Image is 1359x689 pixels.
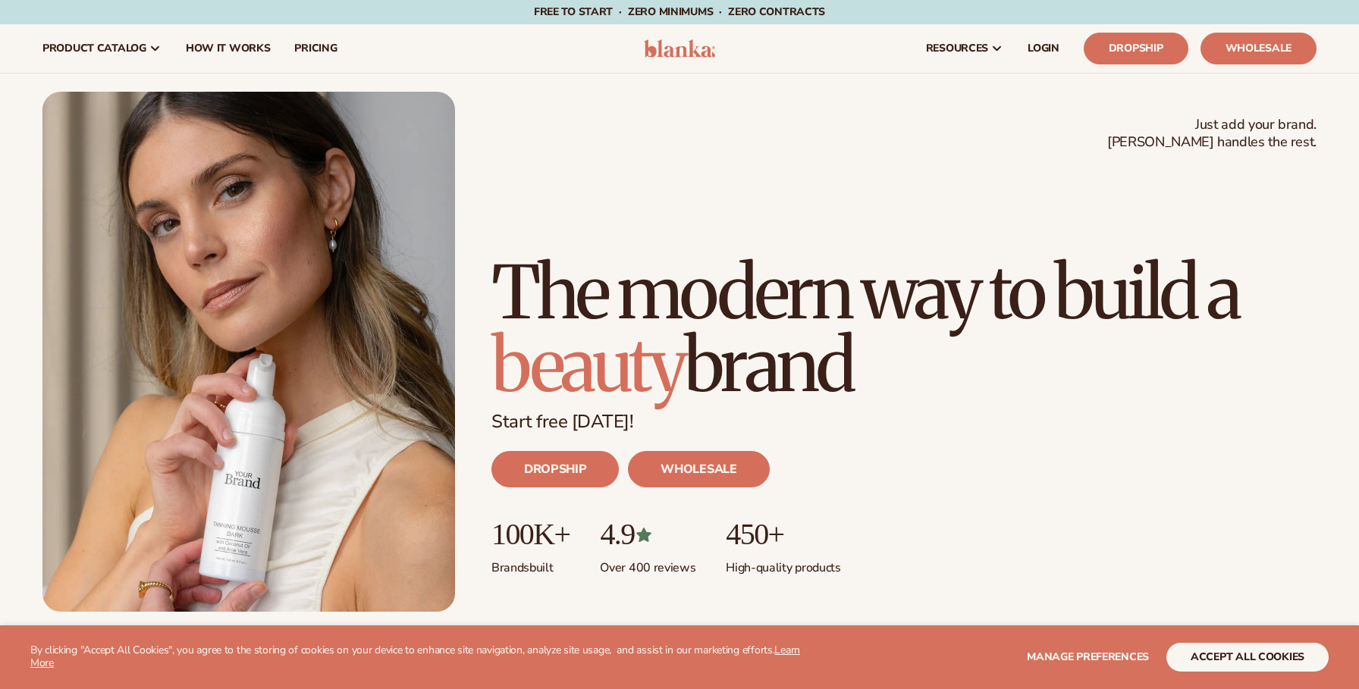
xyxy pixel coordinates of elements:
[1084,33,1188,64] a: Dropship
[1107,116,1317,152] span: Just add your brand. [PERSON_NAME] handles the rest.
[30,643,800,670] a: Learn More
[174,24,283,73] a: How It Works
[491,518,570,551] p: 100K+
[42,42,146,55] span: product catalog
[726,518,840,551] p: 450+
[600,518,695,551] p: 4.9
[294,42,337,55] span: pricing
[1015,24,1072,73] a: LOGIN
[1027,643,1149,672] button: Manage preferences
[491,411,1317,433] p: Start free [DATE]!
[1027,650,1149,664] span: Manage preferences
[600,551,695,576] p: Over 400 reviews
[644,39,716,58] img: logo
[491,451,619,487] a: DROPSHIP
[926,42,988,55] span: resources
[30,644,824,670] p: By clicking "Accept All Cookies", you agree to the storing of cookies on your device to enhance s...
[186,42,271,55] span: How It Works
[628,451,769,487] a: WHOLESALE
[491,256,1317,402] h1: The modern way to build a brand
[914,24,1015,73] a: resources
[1201,33,1317,64] a: Wholesale
[1028,42,1059,55] span: LOGIN
[726,551,840,576] p: High-quality products
[491,320,684,411] span: beauty
[534,5,825,19] span: Free to start · ZERO minimums · ZERO contracts
[1166,643,1329,672] button: accept all cookies
[282,24,349,73] a: pricing
[491,551,570,576] p: Brands built
[42,92,455,612] img: Blanka hero private label beauty Female holding tanning mousse
[30,24,174,73] a: product catalog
